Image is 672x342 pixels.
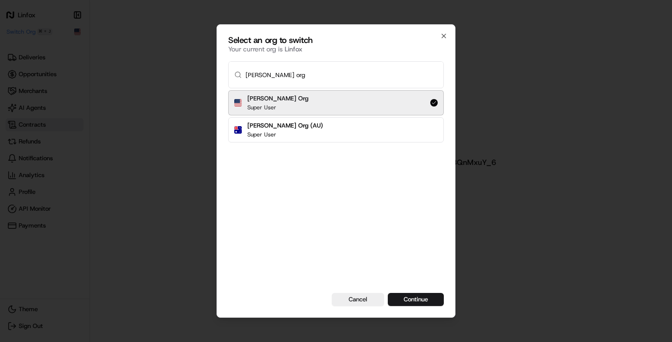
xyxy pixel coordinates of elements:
input: Type to search... [245,62,438,88]
h2: [PERSON_NAME] Org (AU) [247,121,323,130]
h2: [PERSON_NAME] Org [247,94,308,103]
div: Suggestions [228,88,444,144]
img: Flag of us [234,99,242,107]
button: Continue [388,293,444,306]
img: Flag of au [234,126,242,134]
p: Super User [247,131,323,138]
p: Super User [247,104,308,111]
span: Linfox [285,45,302,53]
h2: Select an org to switch [228,36,444,44]
p: Your current org is [228,44,444,54]
button: Cancel [332,293,384,306]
